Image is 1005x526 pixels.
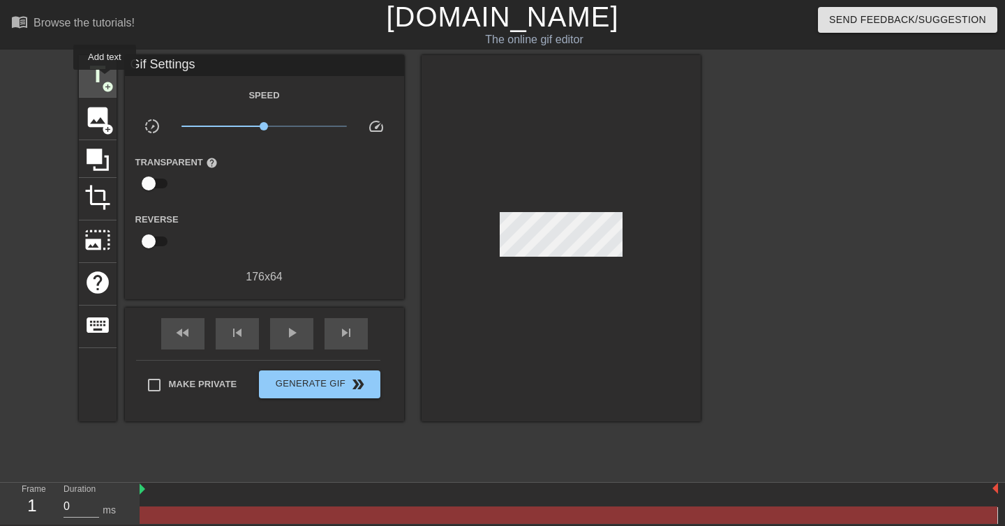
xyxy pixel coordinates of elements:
[11,483,53,523] div: Frame
[84,269,111,296] span: help
[84,184,111,211] span: crop
[102,81,114,93] span: add_circle
[33,17,135,29] div: Browse the tutorials!
[818,7,997,33] button: Send Feedback/Suggestion
[386,1,618,32] a: [DOMAIN_NAME]
[64,486,96,494] label: Duration
[103,503,116,518] div: ms
[102,123,114,135] span: add_circle
[84,227,111,253] span: photo_size_select_large
[829,11,986,29] span: Send Feedback/Suggestion
[174,324,191,341] span: fast_rewind
[169,377,237,391] span: Make Private
[125,269,404,285] div: 176 x 64
[84,61,111,88] span: title
[144,118,161,135] span: slow_motion_video
[259,370,380,398] button: Generate Gif
[342,31,727,48] div: The online gif editor
[368,118,385,135] span: speed
[248,89,279,103] label: Speed
[350,376,366,393] span: double_arrow
[22,493,43,518] div: 1
[265,376,374,393] span: Generate Gif
[338,324,355,341] span: skip_next
[135,213,179,227] label: Reverse
[283,324,300,341] span: play_arrow
[11,13,28,30] span: menu_book
[11,13,135,35] a: Browse the tutorials!
[992,483,998,494] img: bound-end.png
[84,312,111,338] span: keyboard
[206,157,218,169] span: help
[125,55,404,76] div: Gif Settings
[135,156,218,170] label: Transparent
[229,324,246,341] span: skip_previous
[84,104,111,130] span: image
